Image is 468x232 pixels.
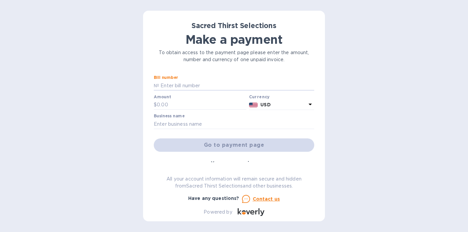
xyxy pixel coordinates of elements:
[192,21,276,30] b: Sacred Thirst Selections
[260,102,270,107] b: USD
[159,81,314,91] input: Enter bill number
[154,49,314,63] p: To obtain access to the payment page please enter the amount, number and currency of one unpaid i...
[249,103,258,107] img: USD
[204,209,232,216] p: Powered by
[154,82,159,89] p: №
[154,76,178,80] label: Bill number
[154,101,157,108] p: $
[154,95,171,99] label: Amount
[157,100,246,110] input: 0.00
[154,114,185,118] label: Business name
[188,196,239,201] b: Have any questions?
[249,94,270,99] b: Currency
[253,196,280,202] u: Contact us
[154,119,314,129] input: Enter business name
[154,176,314,190] p: All your account information will remain secure and hidden from Sacred Thirst Selections and othe...
[154,32,314,46] h1: Make a payment
[211,160,257,166] b: You can pay using:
